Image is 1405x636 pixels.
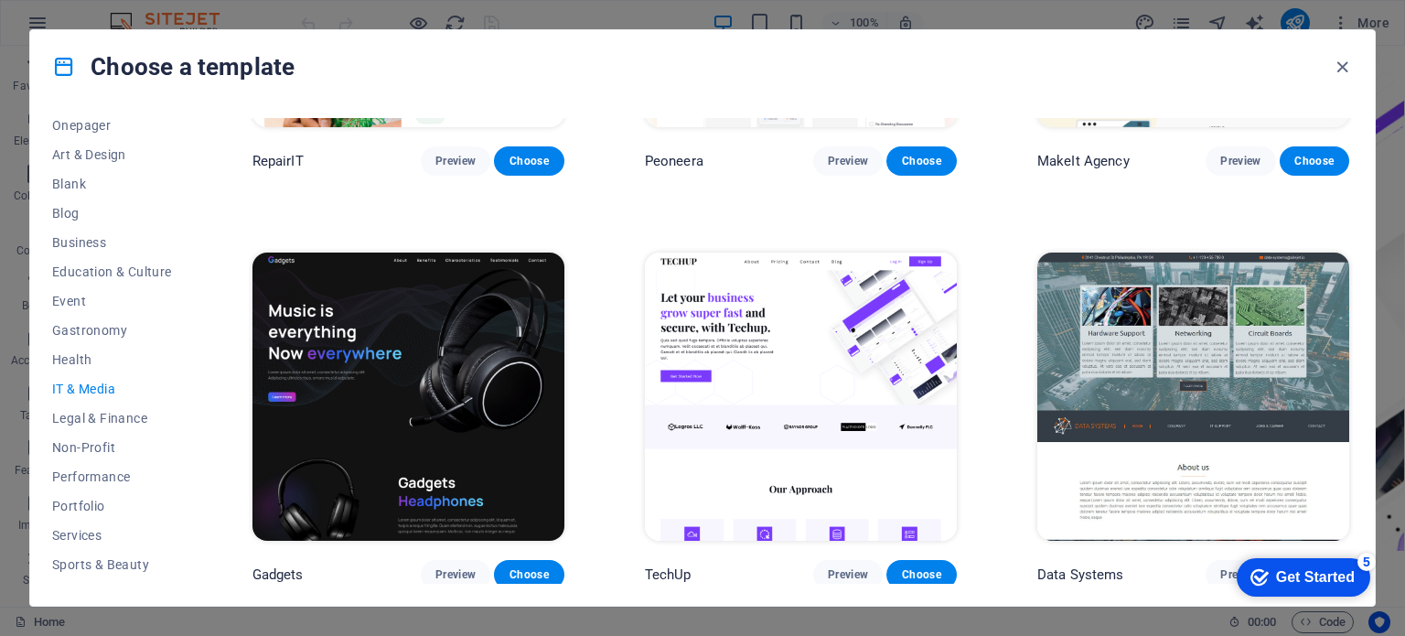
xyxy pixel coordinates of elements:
button: IT & Media [52,374,172,404]
button: Trades [52,579,172,609]
button: Event [52,286,172,316]
span: Choose [901,567,941,582]
p: MakeIt Agency [1037,152,1130,170]
button: Business [52,228,172,257]
img: Gadgets [252,253,564,540]
span: Art & Design [52,147,172,162]
button: Services [52,521,172,550]
div: 5 [135,4,154,22]
span: Blog [52,206,172,221]
button: Choose [494,560,563,589]
button: Preview [813,146,883,176]
button: Preview [813,560,883,589]
button: Portfolio [52,491,172,521]
span: Event [52,294,172,308]
button: Preview [421,146,490,176]
button: Legal & Finance [52,404,172,433]
button: Blank [52,169,172,199]
button: Preview [1206,146,1275,176]
button: Health [52,345,172,374]
h4: Choose a template [52,52,295,81]
p: Peoneera [645,152,703,170]
p: RepairIT [252,152,304,170]
span: Preview [1220,567,1260,582]
div: Get Started 5 items remaining, 0% complete [15,9,148,48]
button: Choose [886,146,956,176]
span: Choose [901,154,941,168]
span: Business [52,235,172,250]
button: Preview [1206,560,1275,589]
span: Services [52,528,172,543]
span: Non-Profit [52,440,172,455]
button: Choose [1280,146,1349,176]
button: Non-Profit [52,433,172,462]
img: TechUp [645,253,957,540]
span: Health [52,352,172,367]
span: Sports & Beauty [52,557,172,572]
span: Choose [1294,154,1335,168]
span: Choose [509,567,549,582]
button: Art & Design [52,140,172,169]
span: Preview [1220,154,1260,168]
span: Preview [435,154,476,168]
span: Onepager [52,118,172,133]
span: Preview [435,567,476,582]
p: Gadgets [252,566,304,584]
span: Portfolio [52,499,172,513]
span: Blank [52,177,172,191]
span: Preview [828,154,868,168]
button: Choose [494,146,563,176]
span: Legal & Finance [52,411,172,426]
span: Preview [828,567,868,582]
button: Choose [886,560,956,589]
span: Choose [509,154,549,168]
button: Gastronomy [52,316,172,345]
button: Sports & Beauty [52,550,172,579]
span: Performance [52,469,172,484]
img: Data Systems [1037,253,1349,540]
button: Education & Culture [52,257,172,286]
button: Preview [421,560,490,589]
p: Data Systems [1037,566,1124,584]
span: Gastronomy [52,323,172,338]
button: Onepager [52,111,172,140]
span: Education & Culture [52,264,172,279]
p: TechUp [645,566,692,584]
button: Performance [52,462,172,491]
button: Blog [52,199,172,228]
div: Get Started [54,20,133,37]
span: IT & Media [52,382,172,396]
